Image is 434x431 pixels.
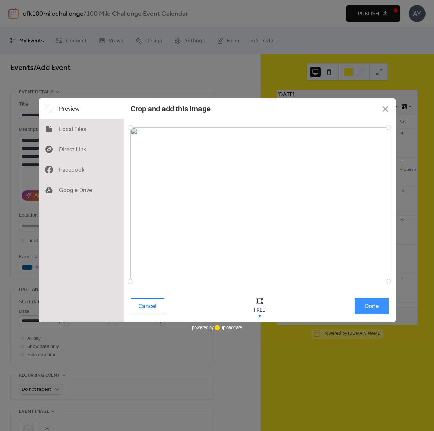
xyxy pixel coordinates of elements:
button: Done [355,298,389,314]
button: Cancel [131,298,164,314]
div: Google Drive [39,180,124,200]
div: Facebook [39,160,124,180]
div: powered by [192,322,242,333]
div: Crop and add this image [131,105,211,113]
button: Close [375,98,396,119]
a: uploadcare [214,325,242,330]
div: Direct Link [39,139,124,160]
div: Local Files [39,119,124,139]
div: Preview [39,98,124,119]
